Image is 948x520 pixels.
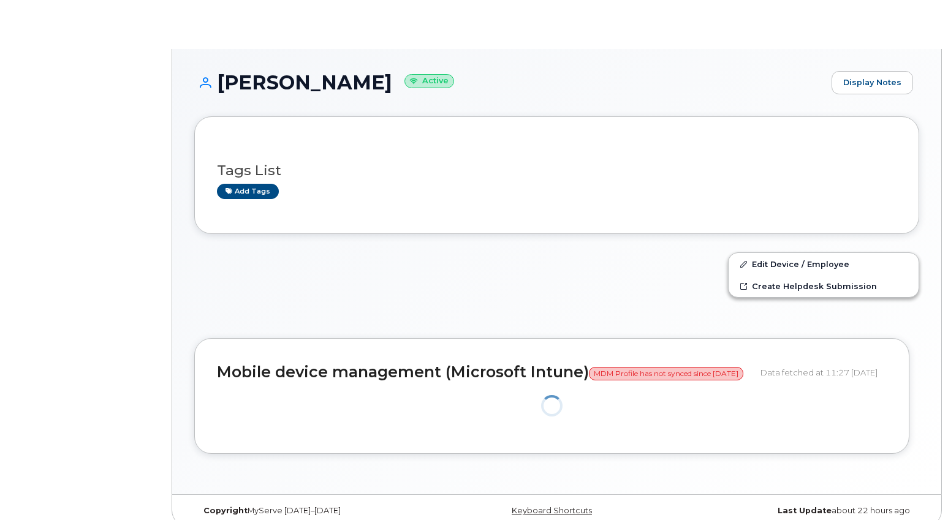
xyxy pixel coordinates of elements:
[217,364,751,381] h2: Mobile device management (Microsoft Intune)
[678,506,919,516] div: about 22 hours ago
[217,184,279,199] a: Add tags
[778,506,832,515] strong: Last Update
[512,506,592,515] a: Keyboard Shortcuts
[194,506,436,516] div: MyServe [DATE]–[DATE]
[203,506,248,515] strong: Copyright
[194,72,825,93] h1: [PERSON_NAME]
[217,163,897,178] h3: Tags List
[832,71,913,94] a: Display Notes
[589,367,743,380] span: MDM Profile has not synced since [DATE]
[729,253,919,275] a: Edit Device / Employee
[404,74,454,88] small: Active
[760,361,887,384] div: Data fetched at 11:27 [DATE]
[729,275,919,297] a: Create Helpdesk Submission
